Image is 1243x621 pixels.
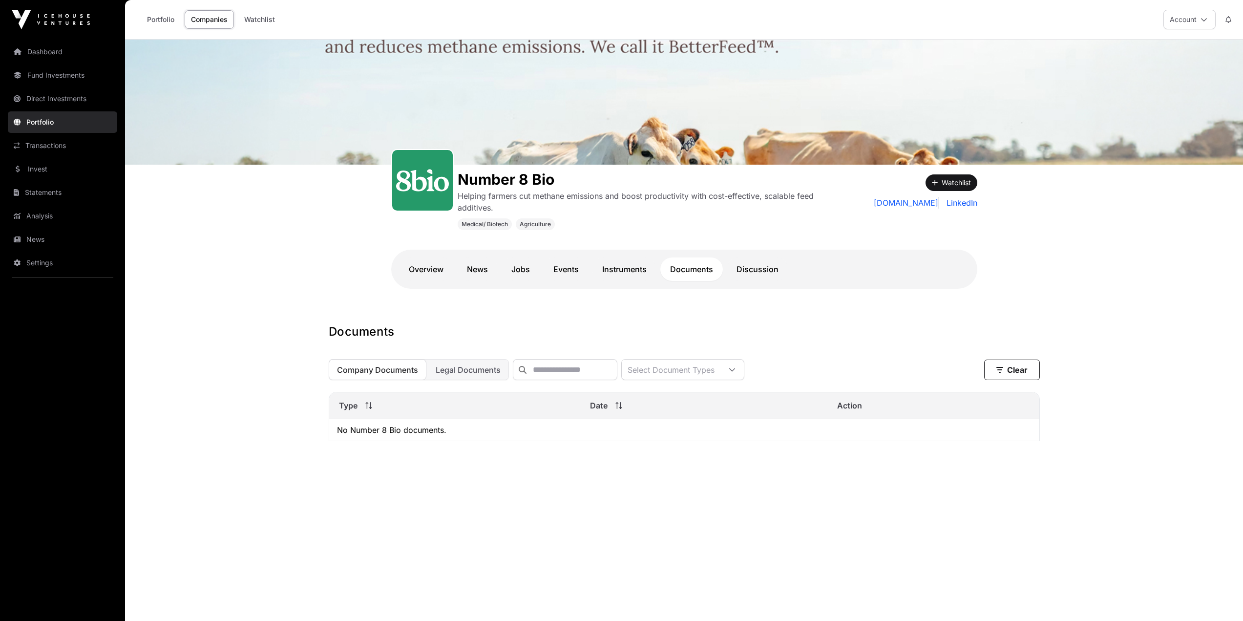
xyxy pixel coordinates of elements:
[544,257,589,281] a: Events
[329,359,426,380] button: Company Documents
[458,190,831,214] p: Helping farmers cut methane emissions and boost productivity with cost-effective, scalable feed a...
[837,400,862,411] span: Action
[926,174,977,191] button: Watchlist
[1194,574,1243,621] iframe: Chat Widget
[8,111,117,133] a: Portfolio
[399,257,453,281] a: Overview
[622,360,720,380] div: Select Document Types
[660,257,723,281] a: Documents
[592,257,656,281] a: Instruments
[141,10,181,29] a: Portfolio
[8,182,117,203] a: Statements
[185,10,234,29] a: Companies
[396,154,449,207] img: 8Bio-Favicon.svg
[339,400,358,411] span: Type
[462,220,508,228] span: Medical/ Biotech
[427,359,509,380] button: Legal Documents
[943,197,977,209] a: LinkedIn
[12,10,90,29] img: Icehouse Ventures Logo
[8,252,117,274] a: Settings
[874,197,939,209] a: [DOMAIN_NAME]
[8,88,117,109] a: Direct Investments
[8,229,117,250] a: News
[984,360,1040,380] button: Clear
[502,257,540,281] a: Jobs
[458,171,831,188] h1: Number 8 Bio
[329,419,1039,441] td: No Number 8 Bio documents.
[8,205,117,227] a: Analysis
[8,135,117,156] a: Transactions
[238,10,281,29] a: Watchlist
[399,257,969,281] nav: Tabs
[436,365,501,375] span: Legal Documents
[8,41,117,63] a: Dashboard
[8,158,117,180] a: Invest
[8,64,117,86] a: Fund Investments
[590,400,608,411] span: Date
[727,257,788,281] a: Discussion
[1163,10,1216,29] button: Account
[329,324,1040,340] h1: Documents
[125,40,1243,165] img: Number 8 Bio
[337,365,418,375] span: Company Documents
[457,257,498,281] a: News
[520,220,551,228] span: Agriculture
